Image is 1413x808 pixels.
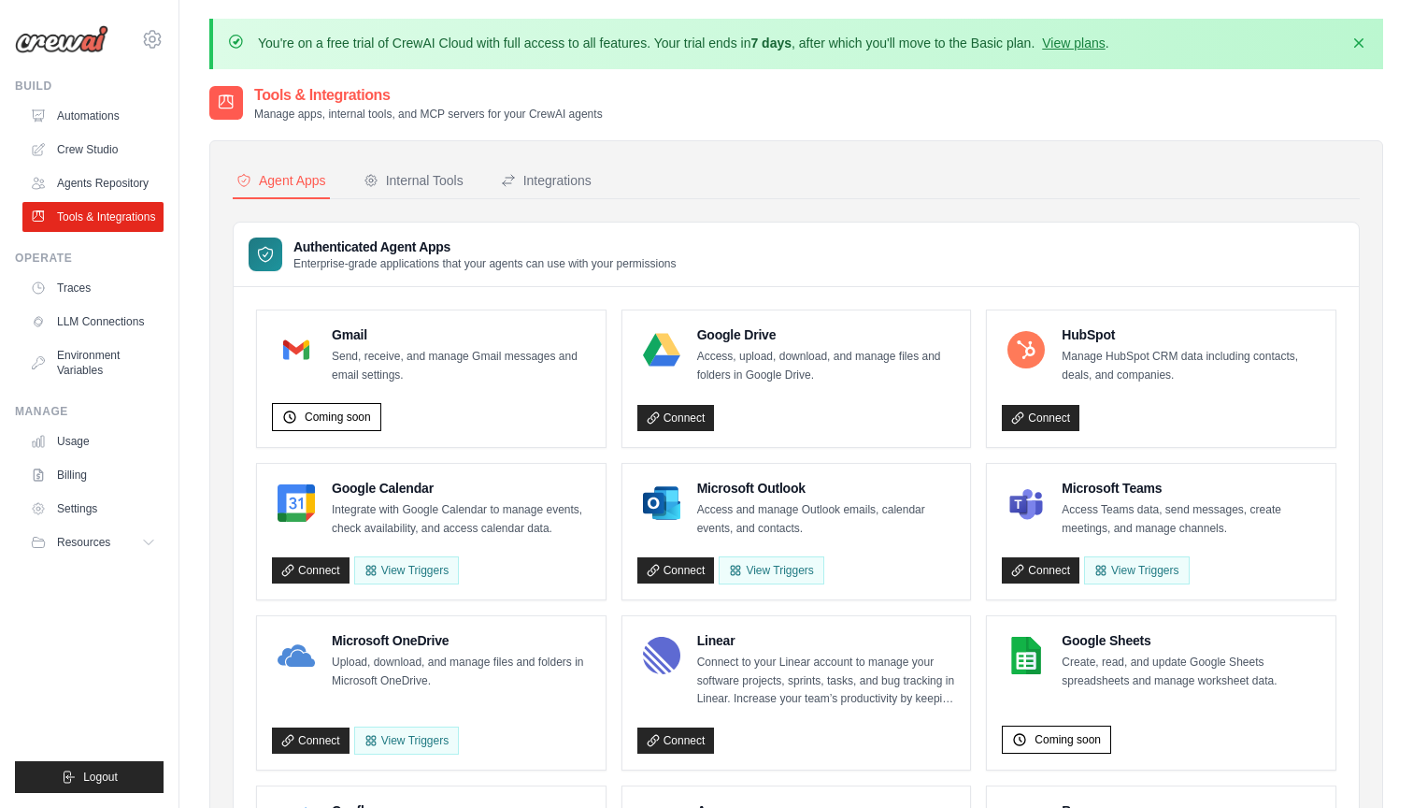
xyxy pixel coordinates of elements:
[697,631,956,650] h4: Linear
[236,171,326,190] div: Agent Apps
[57,535,110,550] span: Resources
[719,556,823,584] : View Triggers
[1007,331,1045,368] img: HubSpot Logo
[1084,556,1189,584] : View Triggers
[750,36,792,50] strong: 7 days
[697,325,956,344] h4: Google Drive
[643,331,680,368] img: Google Drive Logo
[501,171,592,190] div: Integrations
[254,107,603,122] p: Manage apps, internal tools, and MCP servers for your CrewAI agents
[22,527,164,557] button: Resources
[22,101,164,131] a: Automations
[15,79,164,94] div: Build
[258,34,1109,52] p: You're on a free trial of CrewAI Cloud with full access to all features. Your trial ends in , aft...
[360,164,467,199] button: Internal Tools
[1007,484,1045,522] img: Microsoft Teams Logo
[697,501,956,538] p: Access and manage Outlook emails, calendar events, and contacts.
[305,410,371,425] span: Coming soon
[272,557,350,584] a: Connect
[332,348,591,384] p: Send, receive, and manage Gmail messages and email settings.
[22,273,164,303] a: Traces
[637,728,715,754] a: Connect
[332,479,591,498] h4: Google Calendar
[272,728,350,754] a: Connect
[22,494,164,524] a: Settings
[497,164,595,199] button: Integrations
[22,426,164,456] a: Usage
[254,84,603,107] h2: Tools & Integrations
[697,654,956,709] p: Connect to your Linear account to manage your software projects, sprints, tasks, and bug tracking...
[15,25,108,53] img: Logo
[15,251,164,266] div: Operate
[233,164,330,199] button: Agent Apps
[643,637,680,674] img: Linear Logo
[1062,501,1320,538] p: Access Teams data, send messages, create meetings, and manage channels.
[332,501,591,538] p: Integrate with Google Calendar to manage events, check availability, and access calendar data.
[1062,479,1320,498] h4: Microsoft Teams
[22,307,164,337] a: LLM Connections
[643,484,680,522] img: Microsoft Outlook Logo
[364,171,464,190] div: Internal Tools
[22,135,164,165] a: Crew Studio
[22,168,164,198] a: Agents Repository
[332,654,591,690] p: Upload, download, and manage files and folders in Microsoft OneDrive.
[637,405,715,431] a: Connect
[22,202,164,232] a: Tools & Integrations
[22,340,164,385] a: Environment Variables
[354,727,459,755] : View Triggers
[278,484,315,522] img: Google Calendar Logo
[15,404,164,419] div: Manage
[1062,348,1320,384] p: Manage HubSpot CRM data including contacts, deals, and companies.
[637,557,715,584] a: Connect
[354,556,459,584] button: View Triggers
[1007,637,1045,674] img: Google Sheets Logo
[278,637,315,674] img: Microsoft OneDrive Logo
[1002,557,1079,584] a: Connect
[22,460,164,490] a: Billing
[293,238,677,256] h3: Authenticated Agent Apps
[332,631,591,650] h4: Microsoft OneDrive
[1035,732,1101,747] span: Coming soon
[15,761,164,793] button: Logout
[83,770,118,785] span: Logout
[697,348,956,384] p: Access, upload, download, and manage files and folders in Google Drive.
[1002,405,1079,431] a: Connect
[278,331,315,368] img: Gmail Logo
[1062,654,1320,690] p: Create, read, and update Google Sheets spreadsheets and manage worksheet data.
[1062,631,1320,650] h4: Google Sheets
[1042,36,1105,50] a: View plans
[332,325,591,344] h4: Gmail
[697,479,956,498] h4: Microsoft Outlook
[293,256,677,271] p: Enterprise-grade applications that your agents can use with your permissions
[1062,325,1320,344] h4: HubSpot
